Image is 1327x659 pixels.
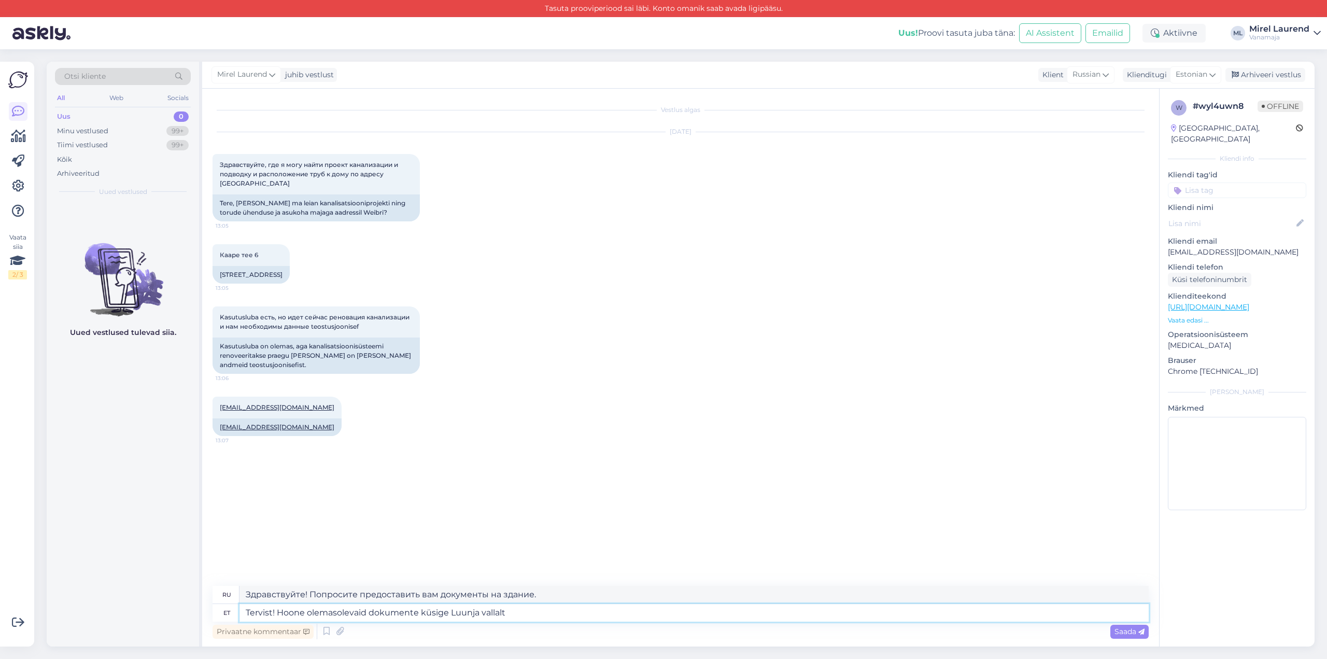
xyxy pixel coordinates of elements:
div: Arhiveeri vestlus [1225,68,1305,82]
div: Klienditugi [1123,69,1167,80]
input: Lisa tag [1168,183,1306,198]
p: Kliendi email [1168,236,1306,247]
span: 13:05 [216,284,255,292]
button: Emailid [1085,23,1130,43]
div: [GEOGRAPHIC_DATA], [GEOGRAPHIC_DATA] [1171,123,1296,145]
a: Mirel LaurendVanamaja [1249,25,1321,41]
p: Kliendi nimi [1168,202,1306,213]
p: Märkmed [1168,403,1306,414]
p: Kliendi telefon [1168,262,1306,273]
div: Proovi tasuta juba täna: [898,27,1015,39]
div: # wyl4uwn8 [1193,100,1258,113]
div: [PERSON_NAME] [1168,387,1306,397]
textarea: Tervist! Hoone olemasolevaid dokumente küsige Luunja vallalt [239,604,1149,622]
div: Minu vestlused [57,126,108,136]
button: AI Assistent [1019,23,1081,43]
div: ru [222,586,231,604]
img: No chats [47,225,199,318]
span: Kasutusluba есть, но идет сейчас реновация канализации и нам необходимы данные teostusjoonisef [220,313,411,330]
textarea: Здравствуйте! Попросите предоставить вам документы на здание. [239,586,1149,604]
span: Russian [1072,69,1100,80]
span: Здравствуйте, где я могу найти проект канализации и подводку и расположение труб к дому по адресу... [220,161,400,187]
div: Privaatne kommentaar [213,625,314,639]
div: Kliendi info [1168,154,1306,163]
a: [URL][DOMAIN_NAME] [1168,302,1249,312]
div: 99+ [166,126,189,136]
input: Lisa nimi [1168,218,1294,229]
span: 13:06 [216,374,255,382]
div: Klient [1038,69,1064,80]
div: 0 [174,111,189,122]
a: [EMAIL_ADDRESS][DOMAIN_NAME] [220,403,334,411]
span: Uued vestlused [99,187,147,197]
span: Estonian [1176,69,1207,80]
span: 13:05 [216,222,255,230]
div: Küsi telefoninumbrit [1168,273,1251,287]
div: [DATE] [213,127,1149,136]
span: Кааре тее 6 [220,251,258,259]
p: Chrome [TECHNICAL_ID] [1168,366,1306,377]
div: Vestlus algas [213,105,1149,115]
b: Uus! [898,28,918,38]
div: Kasutusluba on olemas, aga kanalisatsioonisüsteemi renoveeritakse praegu [PERSON_NAME] on [PERSON... [213,338,420,374]
p: Klienditeekond [1168,291,1306,302]
span: 13:07 [216,437,255,444]
p: Brauser [1168,355,1306,366]
span: Saada [1114,627,1145,636]
div: juhib vestlust [281,69,334,80]
div: ML [1231,26,1245,40]
div: Arhiveeritud [57,169,100,179]
p: [EMAIL_ADDRESS][DOMAIN_NAME] [1168,247,1306,258]
div: Aktiivne [1142,24,1206,43]
div: Uus [57,111,70,122]
div: Vanamaja [1249,33,1309,41]
div: Web [107,91,125,105]
div: Vaata siia [8,233,27,279]
div: Tere, [PERSON_NAME] ma leian kanalisatsiooniprojekti ning torude ühenduse ja asukoha majaga aadre... [213,194,420,221]
div: 99+ [166,140,189,150]
p: Vaata edasi ... [1168,316,1306,325]
p: Operatsioonisüsteem [1168,329,1306,340]
p: [MEDICAL_DATA] [1168,340,1306,351]
p: Uued vestlused tulevad siia. [70,327,176,338]
div: Mirel Laurend [1249,25,1309,33]
img: Askly Logo [8,70,28,90]
div: 2 / 3 [8,270,27,279]
div: Kõik [57,155,72,165]
span: Otsi kliente [64,71,106,82]
div: [STREET_ADDRESS] [213,266,290,284]
div: Tiimi vestlused [57,140,108,150]
span: w [1176,104,1182,111]
div: All [55,91,67,105]
div: Socials [165,91,191,105]
span: Offline [1258,101,1303,112]
span: Mirel Laurend [217,69,267,80]
p: Kliendi tag'id [1168,170,1306,180]
div: et [223,604,230,622]
a: [EMAIL_ADDRESS][DOMAIN_NAME] [220,423,334,431]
